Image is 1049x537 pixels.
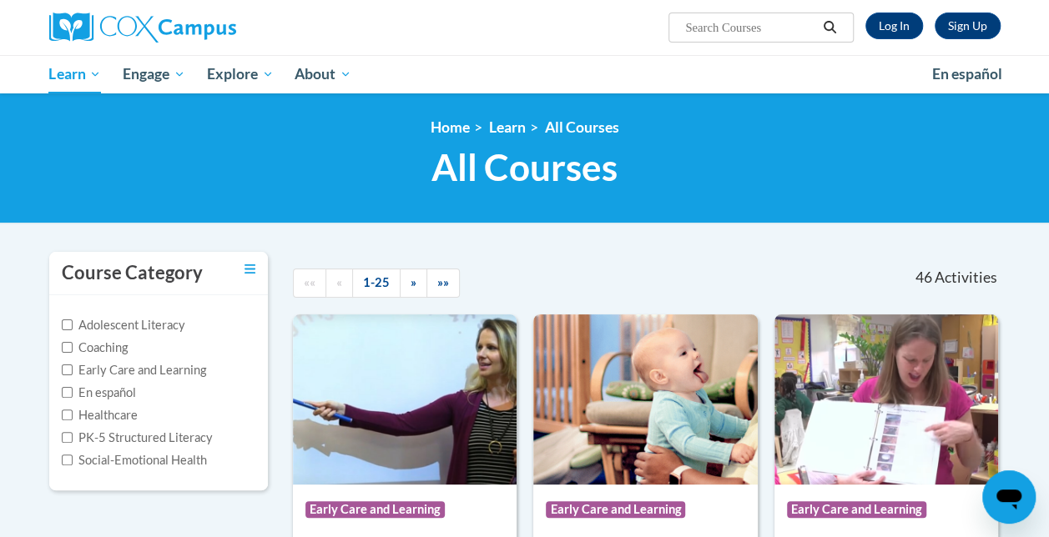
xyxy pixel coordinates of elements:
[935,268,997,287] span: Activities
[352,268,401,298] a: 1-25
[982,470,1036,524] iframe: Button to launch messaging window
[62,387,73,398] input: Checkbox for Options
[62,316,185,334] label: Adolescent Literacy
[545,118,619,136] a: All Courses
[817,18,842,38] button: Search
[683,18,817,38] input: Search Courses
[37,55,1013,93] div: Main menu
[489,118,526,136] a: Learn
[62,361,206,379] label: Early Care and Learning
[932,65,1002,83] span: En español
[62,451,207,469] label: Social-Emotional Health
[284,55,362,93] a: About
[865,13,923,39] a: Log In
[325,268,353,298] a: Previous
[48,64,101,84] span: Learn
[62,406,138,424] label: Healthcare
[38,55,113,93] a: Learn
[546,501,685,518] span: Early Care and Learning
[921,57,1013,92] a: En español
[295,64,351,84] span: About
[426,268,460,298] a: End
[431,145,618,189] span: All Courses
[49,13,236,43] img: Cox Campus
[49,13,350,43] a: Cox Campus
[431,118,470,136] a: Home
[62,342,73,353] input: Checkbox for Options
[915,268,931,287] span: 46
[304,275,315,289] span: ««
[62,429,213,447] label: PK-5 Structured Literacy
[62,319,73,330] input: Checkbox for Options
[62,384,136,402] label: En español
[293,268,326,298] a: Begining
[336,275,342,289] span: «
[62,339,128,357] label: Coaching
[305,501,445,518] span: Early Care and Learning
[207,64,274,84] span: Explore
[400,268,427,298] a: Next
[787,501,926,518] span: Early Care and Learning
[293,314,517,484] img: Course Logo
[533,314,757,484] img: Course Logo
[196,55,285,93] a: Explore
[62,432,73,443] input: Checkbox for Options
[62,409,73,420] input: Checkbox for Options
[123,64,185,84] span: Engage
[774,314,998,484] img: Course Logo
[62,364,73,375] input: Checkbox for Options
[411,275,416,289] span: »
[62,260,203,286] h3: Course Category
[62,454,73,465] input: Checkbox for Options
[245,260,255,279] a: Toggle collapse
[437,275,449,289] span: »»
[935,13,1001,39] a: Register
[112,55,196,93] a: Engage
